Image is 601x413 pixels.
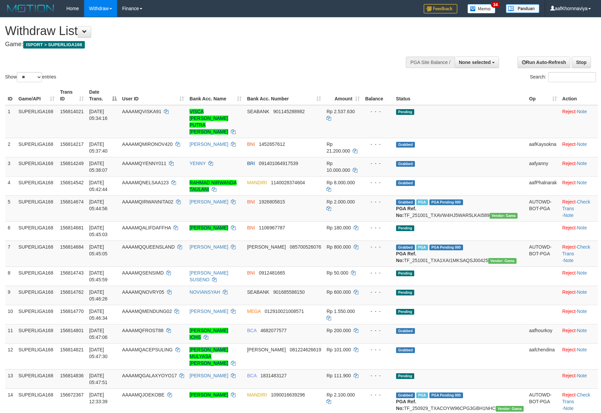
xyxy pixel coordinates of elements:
[560,176,598,195] td: ·
[562,141,576,147] a: Reject
[5,241,16,266] td: 7
[393,86,526,105] th: Status
[324,86,362,105] th: Amount: activate to sort column ascending
[518,57,570,68] a: Run Auto-Refresh
[562,373,576,378] a: Reject
[396,109,414,115] span: Pending
[5,72,56,82] label: Show entries
[560,221,598,241] td: ·
[526,138,560,157] td: aafKaysokna
[259,225,285,230] span: Copy 1106967787 to clipboard
[365,160,391,167] div: - - -
[189,109,228,134] a: VISCA [PERSON_NAME] PUTRA [PERSON_NAME]
[577,309,587,314] a: Note
[577,141,587,147] a: Note
[5,157,16,176] td: 3
[16,86,58,105] th: Game/API: activate to sort column ascending
[562,199,576,204] a: Reject
[491,2,500,8] span: 34
[560,105,598,138] td: ·
[247,309,260,314] span: MEGA
[396,161,415,167] span: Grabbed
[259,141,285,147] span: Copy 1452657612 to clipboard
[189,328,228,340] a: [PERSON_NAME] ICHS
[189,244,228,250] a: [PERSON_NAME]
[187,86,244,105] th: Bank Acc. Name: activate to sort column ascending
[526,86,560,105] th: Op: activate to sort column ascending
[89,199,108,211] span: [DATE] 05:44:56
[365,179,391,186] div: - - -
[416,245,428,250] span: Marked by aafandaneth
[89,328,108,340] span: [DATE] 05:47:06
[89,289,108,301] span: [DATE] 05:46:26
[89,309,108,321] span: [DATE] 05:46:34
[189,270,228,282] a: [PERSON_NAME] SUSENO
[189,225,228,230] a: [PERSON_NAME]
[365,269,391,276] div: - - -
[562,244,576,250] a: Reject
[562,392,590,404] a: Check Trans
[60,141,83,147] span: 156814217
[259,199,285,204] span: Copy 1926805815 to clipboard
[326,328,351,333] span: Rp 200.000
[562,225,576,230] a: Reject
[16,195,58,221] td: SUPERLIGA168
[247,199,255,204] span: BNI
[396,347,415,353] span: Grabbed
[247,141,255,147] span: BNI
[365,346,391,353] div: - - -
[189,309,228,314] a: [PERSON_NAME]
[326,392,355,398] span: Rp 2.100.000
[429,245,463,250] span: PGA Pending
[5,305,16,324] td: 10
[247,225,255,230] span: BNI
[5,176,16,195] td: 4
[122,161,167,166] span: AAAAMQYENNY011
[60,392,83,398] span: 156672367
[326,244,351,250] span: Rp 800.000
[365,141,391,148] div: - - -
[5,41,394,48] h4: Game:
[60,328,83,333] span: 156814801
[577,180,587,185] a: Note
[60,109,83,114] span: 156814021
[122,309,172,314] span: AAAAMQMENDUNG02
[326,270,348,276] span: Rp 50.000
[530,72,596,82] label: Search:
[89,392,108,404] span: [DATE] 12:33:39
[247,289,269,295] span: SEABANK
[396,206,416,218] b: PGA Ref. No:
[577,373,587,378] a: Note
[490,213,518,219] span: Vendor URL: https://trx31.1velocity.biz
[5,221,16,241] td: 6
[5,105,16,138] td: 1
[362,86,393,105] th: Balance
[562,180,576,185] a: Reject
[273,109,305,114] span: Copy 901145288982 to clipboard
[577,347,587,352] a: Note
[60,225,83,230] span: 156814681
[506,4,539,13] img: panduan.png
[86,86,119,105] th: Date Trans.: activate to sort column descending
[60,270,83,276] span: 156814743
[424,4,457,13] img: Feedback.jpg
[560,369,598,388] td: ·
[5,369,16,388] td: 13
[326,141,350,154] span: Rp 21.200.000
[365,391,391,398] div: - - -
[60,199,83,204] span: 156814674
[562,109,576,114] a: Reject
[122,199,173,204] span: AAAAMQIRWANNITA02
[526,195,560,221] td: AUTOWD-BOT-PGA
[16,221,58,241] td: SUPERLIGA168
[564,258,574,263] a: Note
[326,109,355,114] span: Rp 2.537.630
[577,289,587,295] a: Note
[259,270,285,276] span: Copy 0912481665 to clipboard
[396,225,414,231] span: Pending
[5,86,16,105] th: ID
[393,241,526,266] td: TF_251001_TXA1XAI1MKSAQSJ00425
[5,3,56,13] img: MOTION_logo.png
[189,392,228,398] a: [PERSON_NAME]
[560,86,598,105] th: Action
